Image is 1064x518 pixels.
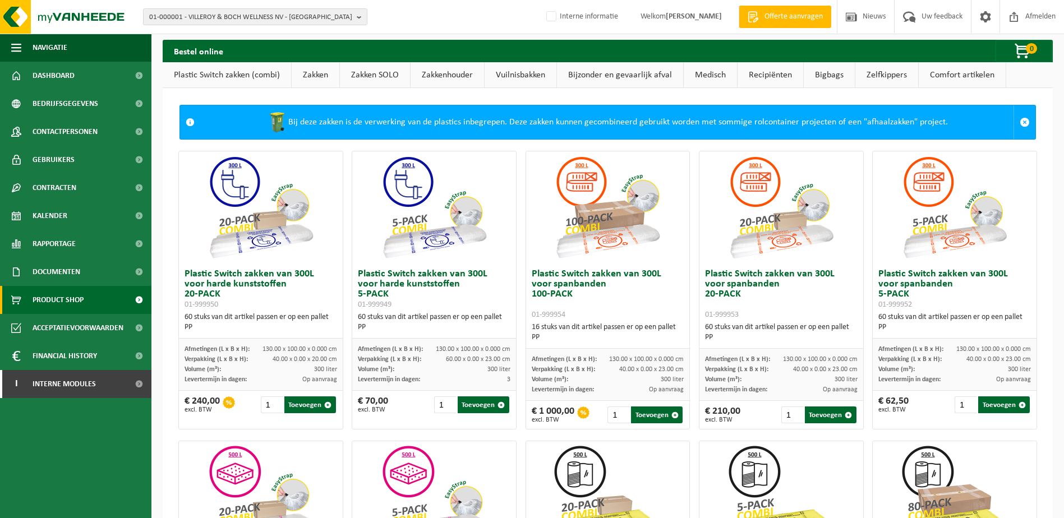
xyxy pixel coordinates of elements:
div: 60 stuks van dit artikel passen er op een pallet [705,322,858,343]
span: 40.00 x 0.00 x 23.00 cm [619,366,684,373]
h3: Plastic Switch zakken van 300L voor harde kunststoffen 5-PACK [358,269,510,309]
span: Op aanvraag [302,376,337,383]
img: 01-999952 [899,151,1011,263]
button: Toevoegen [284,396,336,413]
span: 130.00 x 100.00 x 0.000 cm [436,346,510,353]
a: Recipiënten [738,62,803,88]
div: 60 stuks van dit artikel passen er op een pallet [358,312,510,332]
span: Volume (m³): [705,376,741,383]
label: Interne informatie [544,8,618,25]
span: 01-999954 [532,311,565,319]
span: Bedrijfsgegevens [33,90,98,118]
div: PP [878,322,1031,332]
span: 60.00 x 0.00 x 23.00 cm [446,356,510,363]
span: 40.00 x 0.00 x 20.00 cm [273,356,337,363]
span: 130.00 x 100.00 x 0.000 cm [956,346,1031,353]
div: 16 stuks van dit artikel passen er op een pallet [532,322,684,343]
span: Acceptatievoorwaarden [33,314,123,342]
a: Zakken [292,62,339,88]
a: Offerte aanvragen [739,6,831,28]
span: Volume (m³): [185,366,221,373]
div: € 1 000,00 [532,406,574,423]
input: 1 [607,406,630,423]
span: Financial History [33,342,97,370]
span: Levertermijn in dagen: [185,376,247,383]
a: Zakken SOLO [340,62,410,88]
span: 0 [1026,43,1037,54]
span: 40.00 x 0.00 x 23.00 cm [793,366,858,373]
div: € 70,00 [358,396,388,413]
button: Toevoegen [978,396,1030,413]
span: Op aanvraag [823,386,858,393]
span: Offerte aanvragen [762,11,826,22]
span: Verpakking (L x B x H): [705,366,768,373]
span: excl. BTW [705,417,740,423]
span: Documenten [33,258,80,286]
span: I [11,370,21,398]
img: 01-999949 [378,151,490,263]
span: Op aanvraag [649,386,684,393]
span: Verpakking (L x B x H): [878,356,942,363]
img: WB-0240-HPE-GN-50.png [266,111,288,133]
a: Comfort artikelen [919,62,1006,88]
span: Navigatie [33,34,67,62]
span: Afmetingen (L x B x H): [878,346,943,353]
div: 60 stuks van dit artikel passen er op een pallet [878,312,1031,332]
span: Gebruikers [33,146,75,174]
span: Product Shop [33,286,84,314]
h3: Plastic Switch zakken van 300L voor spanbanden 100-PACK [532,269,684,320]
button: 0 [996,40,1052,62]
span: Verpakking (L x B x H): [358,356,421,363]
a: Vuilnisbakken [485,62,556,88]
a: Zakkenhouder [411,62,484,88]
h2: Bestel online [163,40,234,62]
button: Toevoegen [458,396,509,413]
div: € 210,00 [705,406,740,423]
h3: Plastic Switch zakken van 300L voor harde kunststoffen 20-PACK [185,269,337,309]
a: Bijzonder en gevaarlijk afval [557,62,683,88]
span: Volume (m³): [358,366,394,373]
span: Rapportage [33,230,76,258]
div: PP [705,332,858,343]
span: Dashboard [33,62,75,90]
span: Kalender [33,202,67,230]
button: Toevoegen [631,406,683,423]
span: 300 liter [661,376,684,383]
strong: [PERSON_NAME] [666,12,722,21]
div: PP [185,322,337,332]
span: Afmetingen (L x B x H): [185,346,250,353]
h3: Plastic Switch zakken van 300L voor spanbanden 20-PACK [705,269,858,320]
span: excl. BTW [358,406,388,413]
span: Volume (m³): [878,366,915,373]
input: 1 [781,406,804,423]
span: Verpakking (L x B x H): [185,356,248,363]
span: 130.00 x 100.00 x 0.000 cm [609,356,684,363]
input: 1 [955,396,977,413]
span: 300 liter [835,376,858,383]
input: 1 [261,396,283,413]
span: Volume (m³): [532,376,568,383]
button: 01-000001 - VILLEROY & BOCH WELLNESS NV - [GEOGRAPHIC_DATA] [143,8,367,25]
span: excl. BTW [878,406,909,413]
span: 130.00 x 100.00 x 0.000 cm [783,356,858,363]
span: 01-999953 [705,311,739,319]
span: Levertermijn in dagen: [358,376,420,383]
div: 60 stuks van dit artikel passen er op een pallet [185,312,337,332]
span: Afmetingen (L x B x H): [705,356,770,363]
span: 01-000001 - VILLEROY & BOCH WELLNESS NV - [GEOGRAPHIC_DATA] [149,9,352,26]
div: PP [532,332,684,343]
button: Toevoegen [805,406,856,423]
span: excl. BTW [185,406,220,413]
span: 3 [507,376,510,383]
span: Afmetingen (L x B x H): [358,346,423,353]
input: 1 [434,396,457,413]
span: Op aanvraag [996,376,1031,383]
a: Zelfkippers [855,62,918,88]
span: Afmetingen (L x B x H): [532,356,597,363]
span: 130.00 x 100.00 x 0.000 cm [262,346,337,353]
span: 01-999950 [185,300,218,309]
img: 01-999953 [725,151,837,263]
div: PP [358,322,510,332]
span: 300 liter [1008,366,1031,373]
h3: Plastic Switch zakken van 300L voor spanbanden 5-PACK [878,269,1031,309]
